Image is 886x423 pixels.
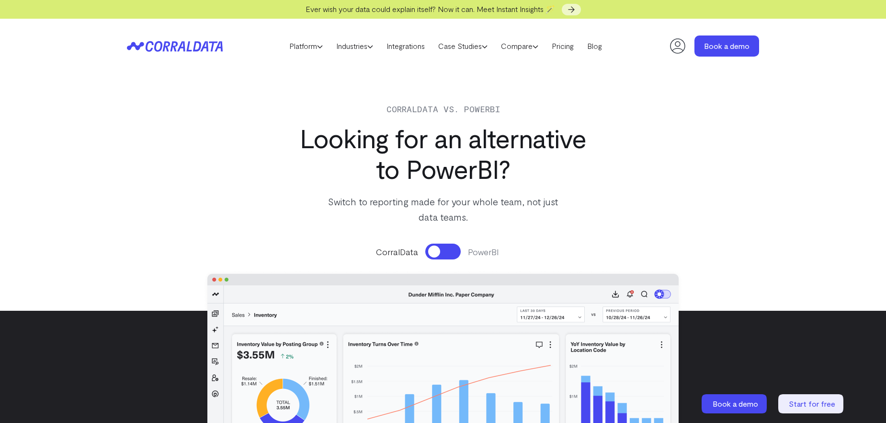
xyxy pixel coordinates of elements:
[694,35,759,57] a: Book a demo
[288,102,598,116] p: Corraldata vs. PowerBI
[713,399,758,408] span: Book a demo
[329,39,380,53] a: Industries
[494,39,545,53] a: Compare
[380,39,432,53] a: Integrations
[321,194,565,224] p: Switch to reporting made for your whole team, not just data teams.
[545,39,580,53] a: Pricing
[468,246,525,258] span: PowerBI
[361,246,418,258] span: CorralData
[778,394,845,413] a: Start for free
[702,394,769,413] a: Book a demo
[283,39,329,53] a: Platform
[306,4,555,13] span: Ever wish your data could explain itself? Now it can. Meet Instant Insights 🪄
[580,39,609,53] a: Blog
[789,399,835,408] span: Start for free
[288,123,598,184] h1: Looking for an alternative to PowerBI?
[432,39,494,53] a: Case Studies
